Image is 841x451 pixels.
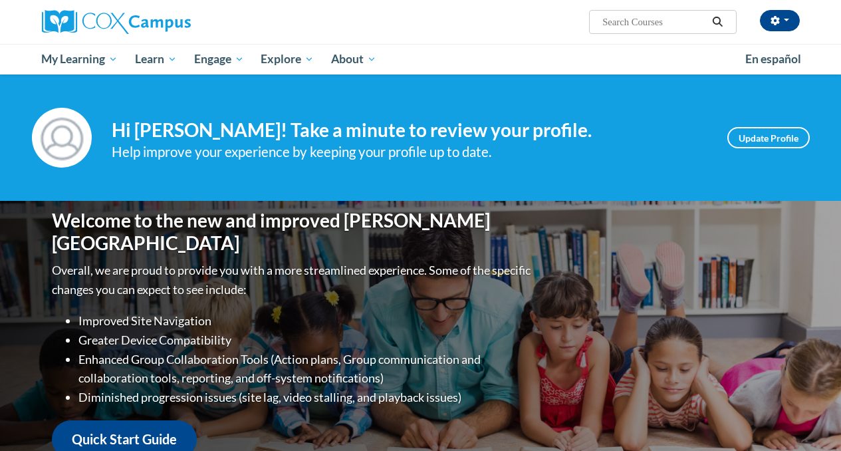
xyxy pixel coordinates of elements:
[194,51,244,67] span: Engage
[760,10,800,31] button: Account Settings
[261,51,314,67] span: Explore
[32,44,810,75] div: Main menu
[112,141,707,163] div: Help improve your experience by keeping your profile up to date.
[52,261,534,299] p: Overall, we are proud to provide you with a more streamlined experience. Some of the specific cha...
[737,45,810,73] a: En español
[78,331,534,350] li: Greater Device Compatibility
[112,119,707,142] h4: Hi [PERSON_NAME]! Take a minute to review your profile.
[78,350,534,388] li: Enhanced Group Collaboration Tools (Action plans, Group communication and collaboration tools, re...
[727,127,810,148] a: Update Profile
[135,51,177,67] span: Learn
[788,398,830,440] iframe: Button to launch messaging window
[707,14,727,30] button: Search
[185,44,253,75] a: Engage
[78,311,534,331] li: Improved Site Navigation
[745,52,801,66] span: En español
[322,44,385,75] a: About
[601,14,707,30] input: Search Courses
[32,108,92,168] img: Profile Image
[126,44,185,75] a: Learn
[42,10,281,34] a: Cox Campus
[33,44,127,75] a: My Learning
[42,10,191,34] img: Cox Campus
[252,44,322,75] a: Explore
[331,51,376,67] span: About
[41,51,118,67] span: My Learning
[78,388,534,407] li: Diminished progression issues (site lag, video stalling, and playback issues)
[52,210,534,254] h1: Welcome to the new and improved [PERSON_NAME][GEOGRAPHIC_DATA]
